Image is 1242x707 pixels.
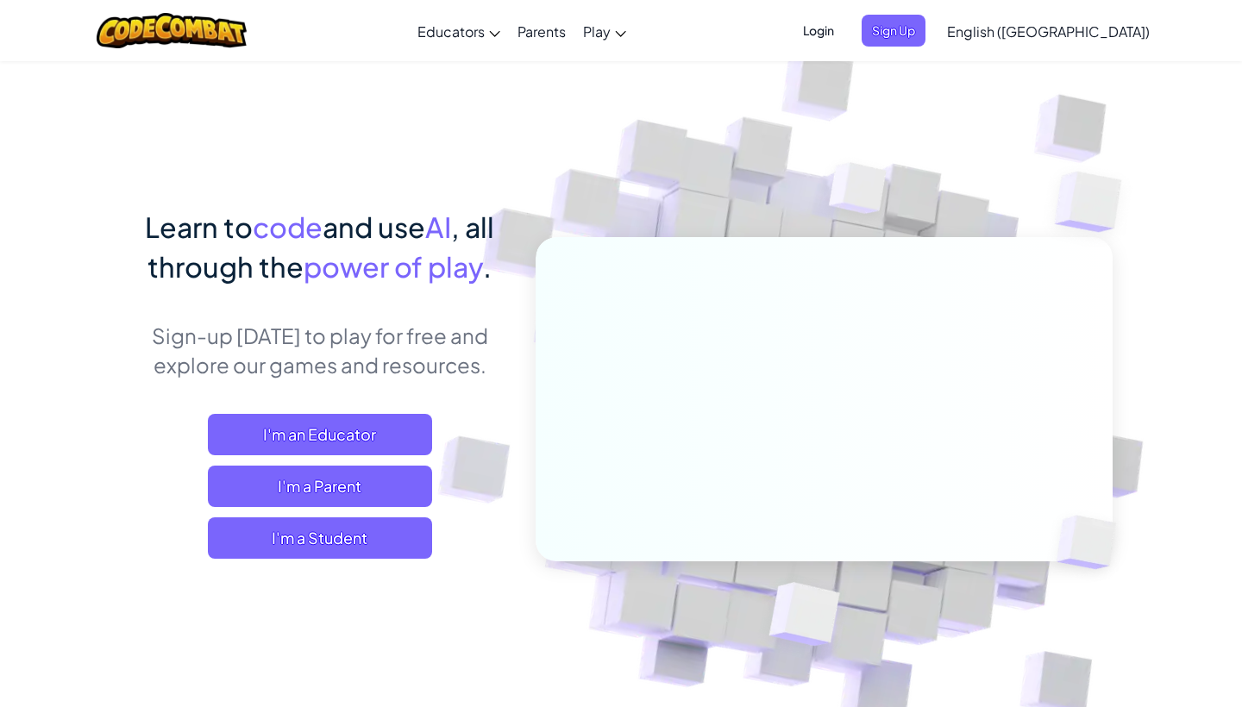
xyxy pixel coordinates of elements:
[208,466,432,507] a: I'm a Parent
[409,8,509,54] a: Educators
[208,517,432,559] button: I'm a Student
[1020,129,1170,275] img: Overlap cubes
[793,15,844,47] button: Login
[938,8,1158,54] a: English ([GEOGRAPHIC_DATA])
[304,249,483,284] span: power of play
[145,210,253,244] span: Learn to
[797,128,921,257] img: Overlap cubes
[862,15,925,47] button: Sign Up
[417,22,485,41] span: Educators
[483,249,492,284] span: .
[583,22,611,41] span: Play
[253,210,323,244] span: code
[1028,479,1157,605] img: Overlap cubes
[323,210,425,244] span: and use
[727,546,881,689] img: Overlap cubes
[208,414,432,455] a: I'm an Educator
[947,22,1150,41] span: English ([GEOGRAPHIC_DATA])
[425,210,451,244] span: AI
[129,321,510,379] p: Sign-up [DATE] to play for free and explore our games and resources.
[574,8,635,54] a: Play
[97,13,248,48] img: CodeCombat logo
[509,8,574,54] a: Parents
